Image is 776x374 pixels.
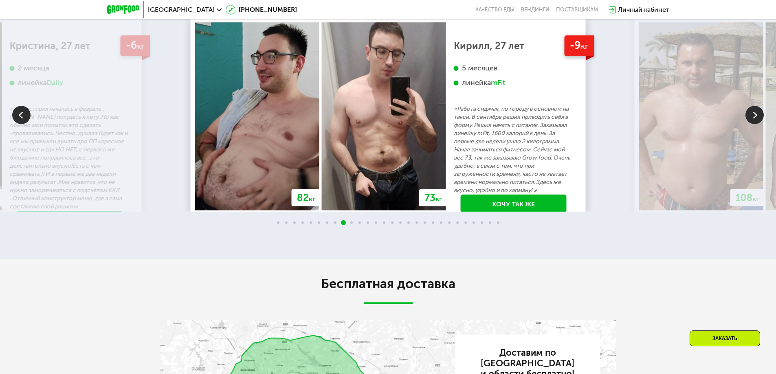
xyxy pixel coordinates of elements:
div: mFit [491,78,505,87]
div: поставщикам [556,7,598,13]
img: Slide right [745,106,764,124]
a: Хочу так же [17,211,123,229]
div: линейка [454,78,574,87]
p: «Моя история началась в феврале .[PERSON_NAME] похудеть к лету .Но как обычно мои попытки это сде... [10,105,130,211]
div: Личный кабинет [618,5,669,15]
a: Качество еды [475,7,514,13]
div: Заказать [690,330,760,346]
div: Daily [47,78,64,87]
span: [GEOGRAPHIC_DATA] [148,7,215,13]
span: кг [309,195,315,203]
div: -6 [120,35,150,56]
span: кг [581,42,588,51]
a: Вендинги [521,7,550,13]
span: кг [753,195,759,203]
div: 73 [419,189,447,206]
span: кг [137,42,144,51]
div: линейка [10,78,130,87]
span: кг [435,195,442,203]
h2: Бесплатная доставка [160,276,616,292]
a: [PHONE_NUMBER] [226,5,297,15]
div: 108 [730,189,765,206]
img: Slide left [12,106,31,124]
p: «Работа сидячая, по городу в основном на такси. В сентябре решил приводить себя в форму. Решил на... [454,105,574,195]
a: Хочу так же [461,195,567,213]
div: 5 месяцев [454,63,574,73]
div: -9 [564,35,594,56]
div: Кристина, 27 лет [10,42,130,50]
div: 82 [292,189,321,206]
div: 2 месяца [10,63,130,73]
div: Кирилл, 27 лет [454,42,574,50]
